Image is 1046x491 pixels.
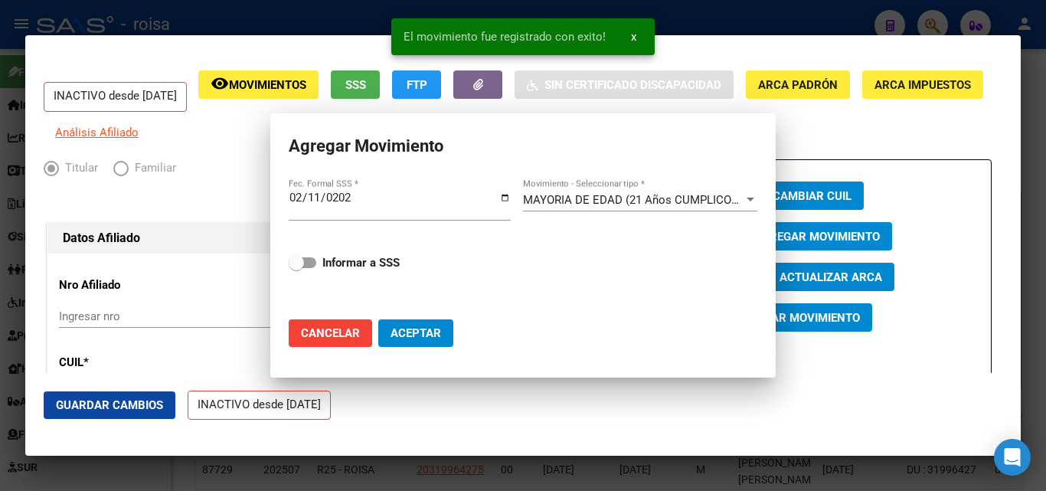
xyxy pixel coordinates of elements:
mat-radio-group: Elija una opción [44,165,191,178]
p: Nro Afiliado [59,277,199,294]
h2: Agregar Movimiento [289,132,757,161]
span: x [631,30,636,44]
span: Análisis Afiliado [55,126,139,139]
span: El movimiento fue registrado con exito! [404,29,606,44]
mat-icon: remove_red_eye [211,74,229,93]
span: Guardar Cambios [56,398,163,412]
span: ARCA Impuestos [874,78,971,92]
div: Open Intercom Messenger [994,439,1031,476]
button: Movimientos [198,70,319,99]
button: Cancelar [289,319,372,347]
p: INACTIVO desde [DATE] [188,391,331,421]
span: Reinformar Movimiento [714,311,860,325]
button: Guardar Cambios [44,391,175,419]
p: CUIL [59,354,199,372]
button: FTP [392,70,441,99]
button: Reinformar Movimiento [702,303,872,332]
strong: Informar a SSS [322,256,400,270]
span: Cancelar [301,326,360,340]
h1: Datos Afiliado [63,229,523,247]
button: Cambiar CUIL [760,182,864,210]
span: SSS [345,78,366,92]
p: INACTIVO desde [DATE] [44,82,187,112]
span: Familiar [129,159,176,177]
span: Actualizar ARCA [780,270,882,284]
button: ARCA Impuestos [862,70,983,99]
span: Titular [59,159,98,177]
span: Movimientos [229,78,306,92]
span: ARCA Padrón [758,78,838,92]
span: Cambiar CUIL [773,189,852,203]
span: Sin Certificado Discapacidad [544,78,721,92]
span: MAYORIA DE EDAD (21 Años CUMPLICOS/ NO DISCA) [523,193,802,207]
span: Agregar Movimiento [754,230,880,244]
span: Aceptar [391,326,441,340]
span: FTP [407,78,427,92]
button: ARCA Padrón [746,70,850,99]
button: Sin Certificado Discapacidad [515,70,734,99]
button: Agregar Movimiento [742,222,892,250]
button: SSS [331,70,380,99]
button: Aceptar [378,319,453,347]
button: Actualizar ARCA [767,263,894,291]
